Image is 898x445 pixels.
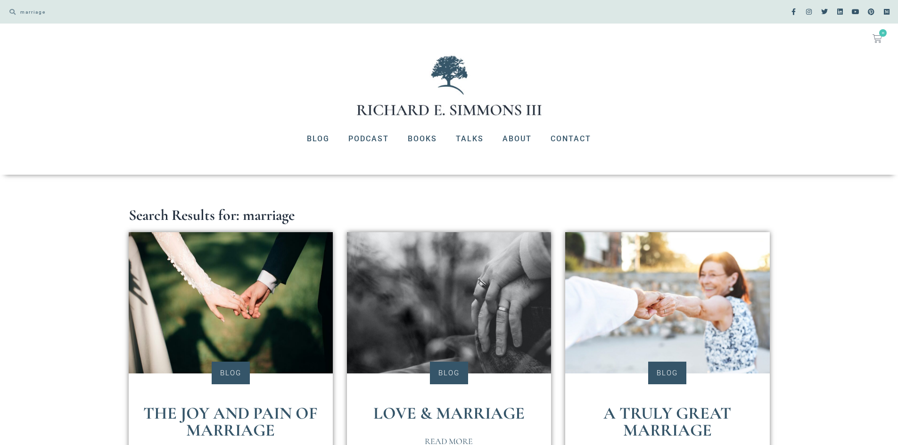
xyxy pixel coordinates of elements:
[565,232,769,373] img: adult-anniversary-care-1449049
[398,127,446,151] a: Books
[446,127,493,151] a: Talks
[879,29,887,37] span: 0
[493,127,541,151] a: About
[16,5,445,19] input: SEARCH
[339,127,398,151] a: Podcast
[373,403,525,423] a: Love & Marriage
[297,127,339,151] a: Blog
[143,403,318,440] a: The Joy and Pain of Marriage
[129,208,770,223] h1: Search Results for: marriage
[861,28,893,49] a: 0
[541,127,601,151] a: Contact
[603,403,731,440] a: A Truly Great Marriage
